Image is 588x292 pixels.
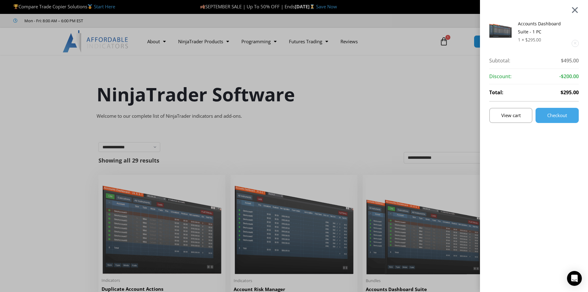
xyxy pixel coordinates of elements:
span: $495.00 [561,56,579,66]
a: Accounts Dashboard Suite - 1 PC [518,21,561,35]
span: $ [525,37,528,43]
span: -$200.00 [559,72,579,81]
span: View cart [501,113,521,118]
span: $295.00 [561,88,579,97]
div: Open Intercom Messenger [567,271,582,286]
img: Screenshot 2024-08-26 155710eeeee | Affordable Indicators – NinjaTrader [489,20,512,38]
span: Checkout [547,113,567,118]
strong: Discount: [489,72,511,81]
strong: Total: [489,88,503,97]
span: 1 × [518,37,524,43]
a: View cart [489,108,532,123]
a: Checkout [536,108,579,123]
strong: Subtotal: [489,56,510,66]
bdi: 295.00 [525,37,541,43]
